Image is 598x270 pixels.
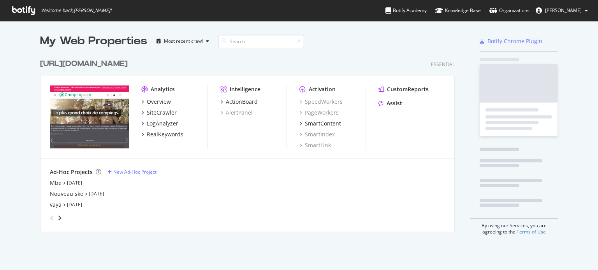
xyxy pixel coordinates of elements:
div: ActionBoard [226,98,258,106]
div: CustomReports [387,85,429,93]
a: [DATE] [67,201,82,208]
div: grid [40,49,461,232]
a: Terms of Use [517,228,546,235]
a: Mbe [50,179,62,187]
a: AlertPanel [220,109,253,117]
input: Search [218,35,304,48]
div: LogAnalyzer [147,120,178,127]
div: New Ad-Hoc Project [113,169,157,175]
a: [DATE] [89,190,104,197]
button: [PERSON_NAME] [529,4,594,17]
div: Ad-Hoc Projects [50,168,93,176]
div: SmartContent [305,120,341,127]
div: My Web Properties [40,33,147,49]
div: Essential [431,61,455,68]
div: [URL][DOMAIN_NAME] [40,58,128,70]
a: New Ad-Hoc Project [107,169,157,175]
div: By using our Services, you are agreeing to the [470,218,558,235]
a: CustomReports [378,85,429,93]
a: Botify Chrome Plugin [480,37,542,45]
a: vaya [50,201,62,209]
a: [URL][DOMAIN_NAME] [40,58,131,70]
div: Intelligence [230,85,260,93]
a: SiteCrawler [141,109,177,117]
div: Assist [387,99,402,107]
div: Knowledge Base [435,7,481,14]
div: Botify Academy [385,7,427,14]
div: Activation [309,85,336,93]
a: RealKeywords [141,131,183,138]
a: Assist [378,99,402,107]
a: SpeedWorkers [299,98,343,106]
div: SiteCrawler [147,109,177,117]
a: ActionBoard [220,98,258,106]
span: frédéric kinzi [545,7,582,14]
a: SmartIndex [299,131,335,138]
a: [DATE] [67,179,82,186]
a: LogAnalyzer [141,120,178,127]
a: SmartContent [299,120,341,127]
div: Overview [147,98,171,106]
div: angle-right [57,214,62,222]
a: Nouveau ske [50,190,83,198]
a: PageWorkers [299,109,339,117]
div: Analytics [151,85,175,93]
div: Most recent crawl [164,39,203,44]
div: angle-left [47,212,57,224]
img: fr.camping-and-co.com [50,85,129,148]
a: Overview [141,98,171,106]
div: Organizations [489,7,529,14]
div: Botify Chrome Plugin [487,37,542,45]
button: Most recent crawl [153,35,212,47]
div: RealKeywords [147,131,183,138]
a: SmartLink [299,141,331,149]
span: Welcome back, [PERSON_NAME] ! [41,7,111,14]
